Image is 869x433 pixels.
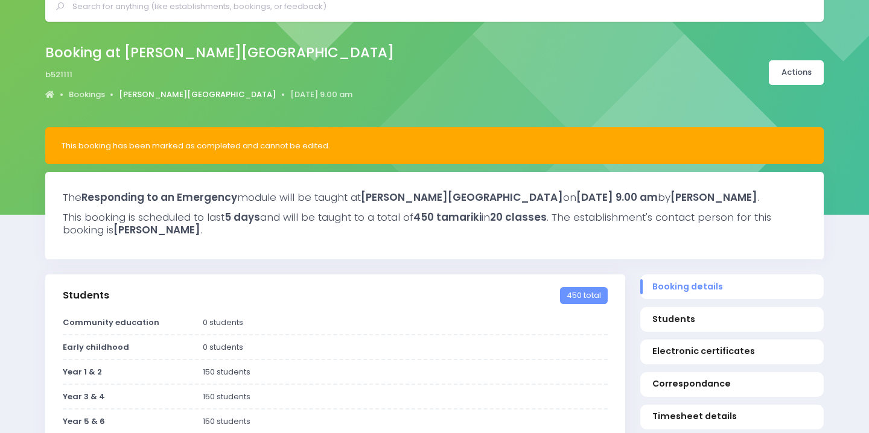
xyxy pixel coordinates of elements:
[576,190,658,204] strong: [DATE] 9.00 am
[769,60,824,85] a: Actions
[652,410,812,423] span: Timesheet details
[652,313,812,326] span: Students
[640,307,824,332] a: Students
[69,89,105,101] a: Bookings
[196,341,616,353] div: 0 students
[640,372,824,397] a: Correspondance
[63,391,105,402] strong: Year 3 & 4
[652,345,812,358] span: Electronic certificates
[652,378,812,390] span: Correspondance
[490,210,547,224] strong: 20 classes
[290,89,352,101] a: [DATE] 9.00 am
[640,405,824,429] a: Timesheet details
[640,340,824,364] a: Electronic certificates
[652,280,812,293] span: Booking details
[196,317,616,329] div: 0 students
[63,416,105,427] strong: Year 5 & 6
[224,210,260,224] strong: 5 days
[670,190,757,204] strong: [PERSON_NAME]
[81,190,237,204] strong: Responding to an Emergency
[196,391,616,403] div: 150 students
[63,211,806,236] h3: This booking is scheduled to last and will be taught to a total of in . The establishment's conta...
[63,191,806,203] h3: The module will be taught at on by .
[196,416,616,428] div: 150 students
[45,69,72,81] span: b521111
[196,366,616,378] div: 150 students
[63,366,102,378] strong: Year 1 & 2
[113,223,200,237] strong: [PERSON_NAME]
[63,341,129,353] strong: Early childhood
[45,45,394,61] h2: Booking at [PERSON_NAME][GEOGRAPHIC_DATA]
[62,140,807,152] div: This booking has been marked as completed and cannot be edited.
[119,89,276,101] a: [PERSON_NAME][GEOGRAPHIC_DATA]
[63,289,109,302] h3: Students
[560,287,608,304] span: 450 total
[413,210,482,224] strong: 450 tamariki
[640,274,824,299] a: Booking details
[361,190,563,204] strong: [PERSON_NAME][GEOGRAPHIC_DATA]
[63,317,159,328] strong: Community education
